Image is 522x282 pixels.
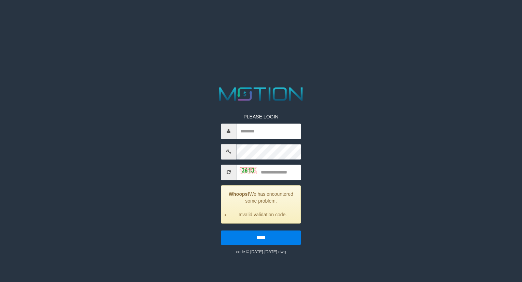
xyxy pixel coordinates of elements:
small: code © [DATE]-[DATE] dwg [236,249,286,254]
p: PLEASE LOGIN [221,113,301,120]
img: captcha [240,167,257,174]
li: Invalid validation code. [230,211,295,218]
strong: Whoops! [229,191,249,197]
img: MOTION_logo.png [215,85,307,103]
div: We has encountered some problem. [221,185,301,223]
